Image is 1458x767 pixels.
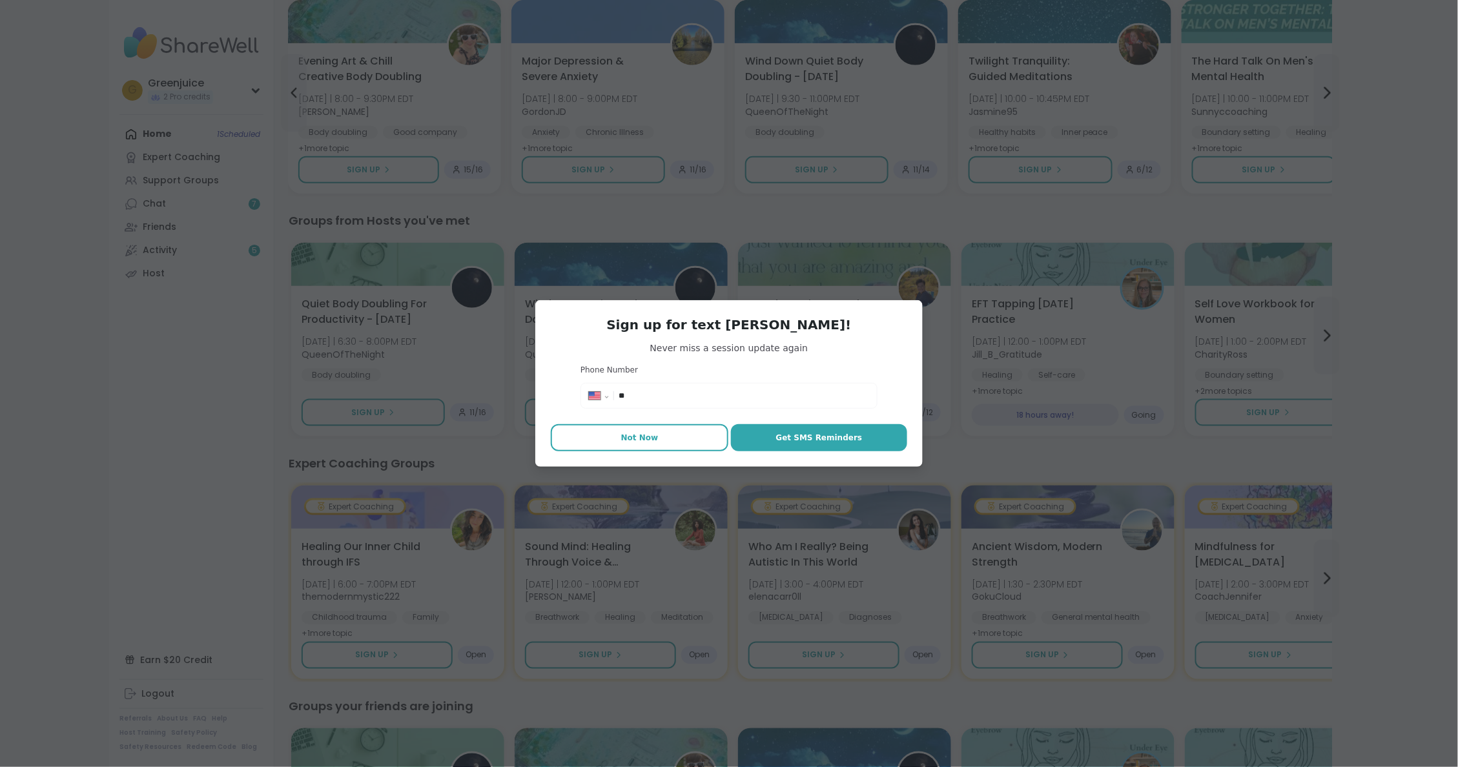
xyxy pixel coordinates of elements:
[551,316,907,334] h3: Sign up for text [PERSON_NAME]!
[731,424,907,451] button: Get SMS Reminders
[776,432,863,444] span: Get SMS Reminders
[1436,5,1453,22] div: Close Step
[621,432,659,444] span: Not Now
[551,424,728,451] button: Not Now
[551,342,907,354] span: Never miss a session update again
[580,365,878,376] h3: Phone Number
